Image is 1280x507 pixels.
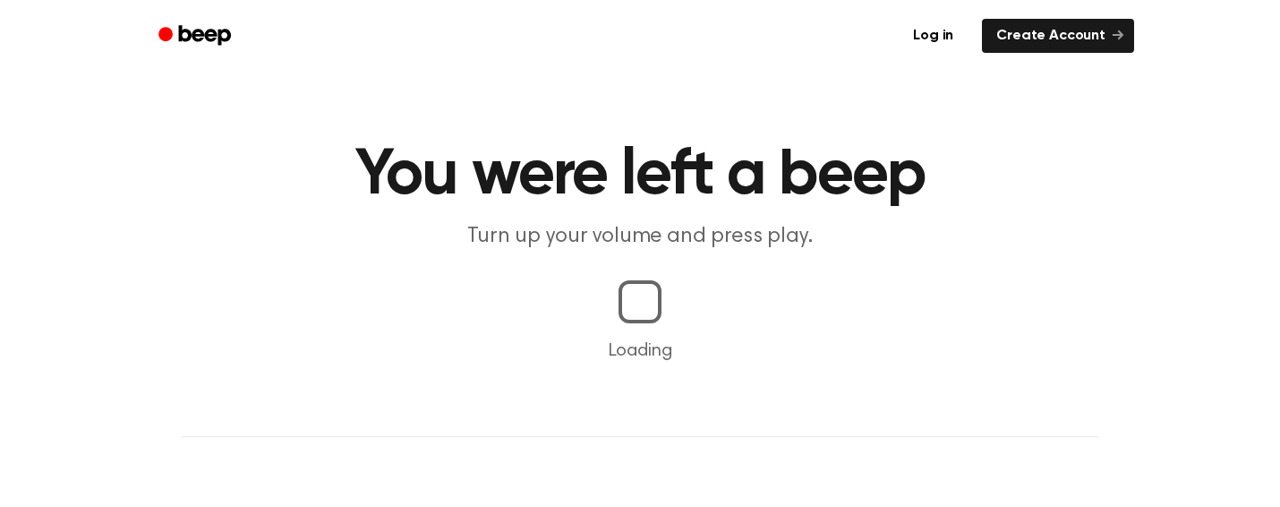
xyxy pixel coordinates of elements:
[146,19,247,54] a: Beep
[21,338,1259,365] p: Loading
[182,143,1098,208] h1: You were left a beep
[296,222,984,252] p: Turn up your volume and press play.
[895,15,971,56] a: Log in
[982,19,1134,53] a: Create Account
